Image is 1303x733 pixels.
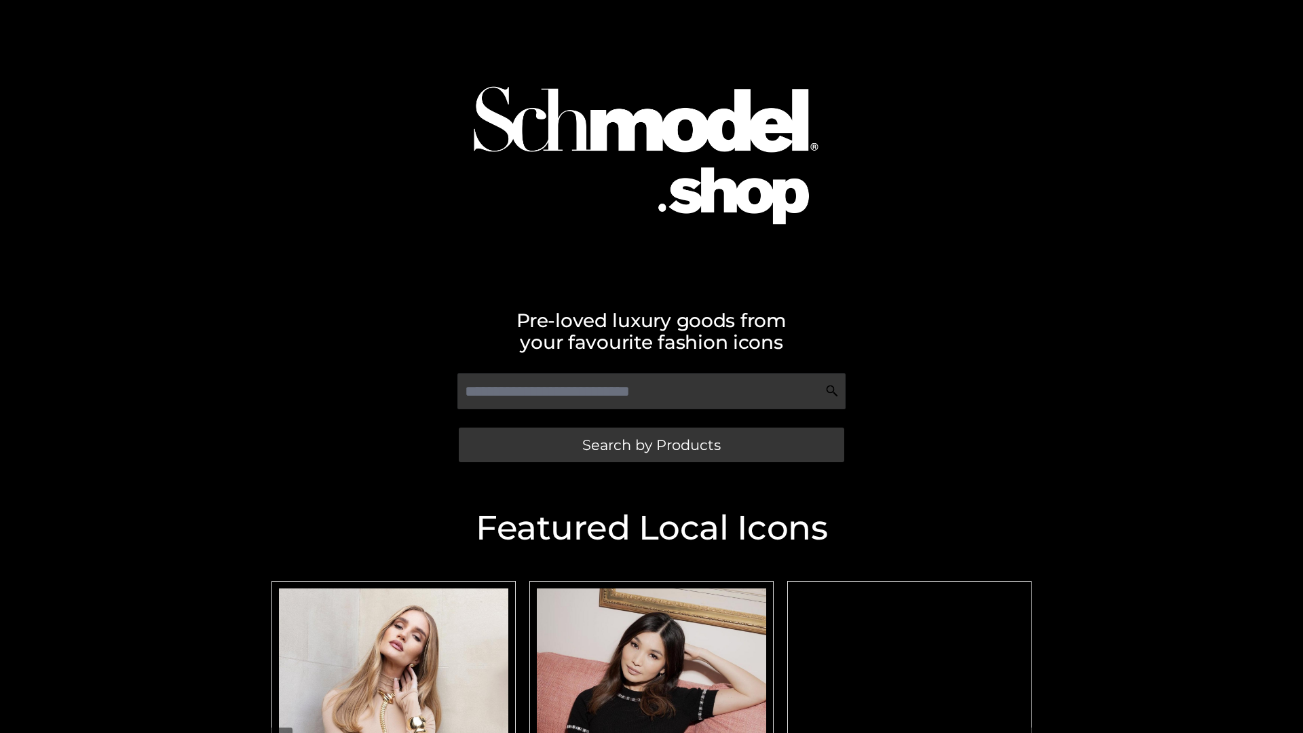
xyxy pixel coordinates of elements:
[459,428,844,462] a: Search by Products
[825,384,839,398] img: Search Icon
[265,309,1038,353] h2: Pre-loved luxury goods from your favourite fashion icons
[582,438,721,452] span: Search by Products
[265,511,1038,545] h2: Featured Local Icons​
